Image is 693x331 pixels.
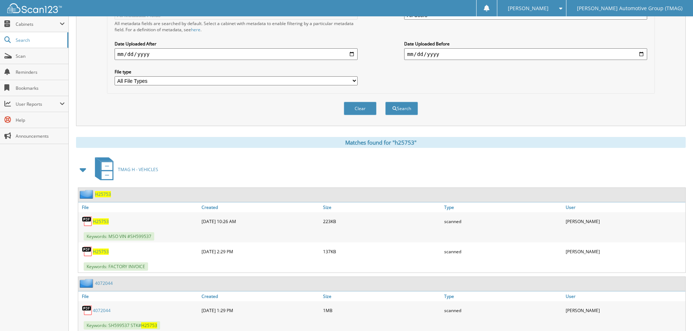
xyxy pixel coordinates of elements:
a: Type [442,202,564,212]
a: here [191,27,200,33]
a: Created [200,202,321,212]
a: Size [321,202,443,212]
iframe: Chat Widget [657,296,693,331]
a: Size [321,291,443,301]
a: File [78,202,200,212]
img: PDF.png [82,246,93,257]
button: Search [385,102,418,115]
span: Scan [16,53,65,59]
span: Announcements [16,133,65,139]
a: Type [442,291,564,301]
div: [PERSON_NAME] [564,214,685,229]
span: Keywords: SH599537 STK# [84,321,160,330]
div: scanned [442,244,564,259]
img: scan123-logo-white.svg [7,3,62,13]
span: TMAG H - VEHICLES [118,166,158,173]
div: 223KB [321,214,443,229]
span: [PERSON_NAME] Automotive Group (TMAG) [577,6,682,11]
div: [PERSON_NAME] [564,303,685,318]
a: Created [200,291,321,301]
input: end [404,48,647,60]
a: H25753 [93,218,109,225]
a: 4072044 [93,307,111,314]
span: Cabinets [16,21,60,27]
span: Search [16,37,64,43]
div: [PERSON_NAME] [564,244,685,259]
div: scanned [442,214,564,229]
img: PDF.png [82,216,93,227]
img: folder2.png [80,190,95,199]
span: User Reports [16,101,60,107]
div: Matches found for "h25753" [76,137,686,148]
a: H25753 [95,191,111,197]
div: scanned [442,303,564,318]
label: Date Uploaded Before [404,41,647,47]
div: All metadata fields are searched by default. Select a cabinet with metadata to enable filtering b... [115,20,358,33]
div: [DATE] 2:29 PM [200,244,321,259]
div: [DATE] 10:26 AM [200,214,321,229]
input: start [115,48,358,60]
span: Keywords: MSO VIN #SH599537 [84,232,154,241]
a: File [78,291,200,301]
a: TMAG H - VEHICLES [91,155,158,184]
img: folder2.png [80,279,95,288]
button: Clear [344,102,377,115]
label: File type [115,69,358,75]
span: [PERSON_NAME] [508,6,549,11]
a: User [564,291,685,301]
a: H25753 [93,249,109,255]
div: 137KB [321,244,443,259]
span: Keywords: FACTORY INVOICE [84,262,148,271]
img: PDF.png [82,305,93,316]
div: [DATE] 1:29 PM [200,303,321,318]
div: 1MB [321,303,443,318]
a: User [564,202,685,212]
span: Reminders [16,69,65,75]
a: 4072044 [95,280,113,286]
span: H25753 [141,322,157,328]
label: Date Uploaded After [115,41,358,47]
span: Bookmarks [16,85,65,91]
span: Help [16,117,65,123]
